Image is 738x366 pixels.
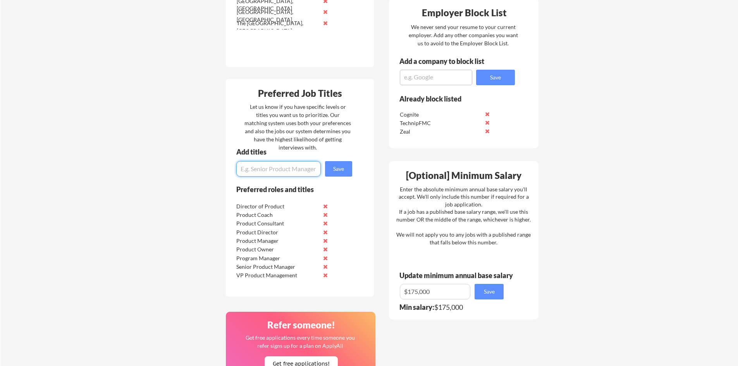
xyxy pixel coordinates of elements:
[399,303,434,311] strong: Min salary:
[236,254,318,262] div: Program Manager
[236,148,346,155] div: Add titles
[236,271,318,279] div: VP Product Management
[400,111,482,119] div: Cognite
[396,186,531,246] div: Enter the absolute minimum annual base salary you'll accept. We'll only include this number if re...
[236,229,318,236] div: Product Director
[392,8,536,17] div: Employer Block List
[236,203,318,210] div: Director of Product
[236,220,318,227] div: Product Consultant
[325,161,352,177] button: Save
[475,284,504,299] button: Save
[245,333,355,350] div: Get free applications every time someone you refer signs up for a plan on ApplyAll
[236,237,318,245] div: Product Manager
[408,23,518,47] div: We never send your resume to your current employer. Add any other companies you want us to avoid ...
[400,128,482,136] div: Zeal
[236,186,342,193] div: Preferred roles and titles
[476,70,515,85] button: Save
[237,19,318,34] div: The [GEOGRAPHIC_DATA], [GEOGRAPHIC_DATA]
[244,103,351,151] div: Let us know if you have specific levels or titles you want us to prioritize. Our matching system ...
[237,8,318,23] div: [GEOGRAPHIC_DATA], [GEOGRAPHIC_DATA]
[236,161,321,177] input: E.g. Senior Product Manager
[400,284,470,299] input: E.g. $100,000
[228,89,372,98] div: Preferred Job Titles
[399,58,496,65] div: Add a company to block list
[229,320,373,330] div: Refer someone!
[399,95,504,102] div: Already block listed
[236,246,318,253] div: Product Owner
[236,263,318,271] div: Senior Product Manager
[399,304,509,311] div: $175,000
[400,119,482,127] div: TechnipFMC
[236,211,318,219] div: Product Coach
[399,272,516,279] div: Update minimum annual base salary
[392,171,536,180] div: [Optional] Minimum Salary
